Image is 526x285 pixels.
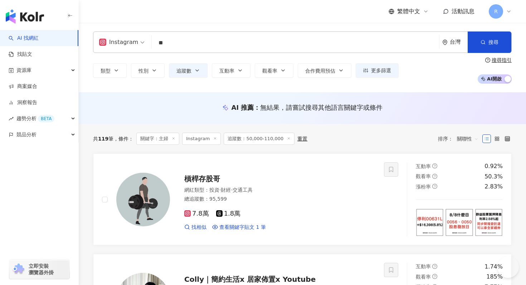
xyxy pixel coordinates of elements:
span: Colly｜簡約生活x 居家佈置x Youtube [184,275,316,284]
div: 50.3% [484,173,503,181]
span: · [231,187,232,193]
iframe: Help Scout Beacon - Open [497,256,519,278]
span: 找相似 [191,224,206,231]
span: 繁體中文 [397,8,420,15]
span: 趨勢分析 [16,110,54,127]
div: 搜尋指引 [492,57,512,63]
span: 互動率 [416,163,431,169]
span: 關鍵字：主婦 [136,133,179,145]
span: 查看關鍵字貼文 1 筆 [219,224,266,231]
button: 觀看率 [255,63,293,78]
span: question-circle [432,264,437,269]
button: 互動率 [212,63,250,78]
span: 追蹤數 [176,68,191,74]
div: 重置 [297,136,307,142]
div: BETA [38,115,54,122]
a: searchAI 找網紅 [9,35,39,42]
button: 類型 [93,63,127,78]
div: 2.83% [484,183,503,191]
div: 網紅類型 ： [184,187,375,194]
span: 投資 [209,187,219,193]
span: 追蹤數：50,000-110,000 [224,133,294,145]
span: · [219,187,221,193]
div: 排序： [438,133,482,144]
img: post-image [475,208,503,236]
span: 互動率 [219,68,234,74]
span: 無結果，請嘗試搜尋其他語言關鍵字或條件 [260,104,383,111]
div: 共 筆 [93,136,113,142]
button: 合作費用預估 [298,63,351,78]
a: 找貼文 [9,51,32,58]
span: 類型 [101,68,111,74]
a: 查看關鍵字貼文 1 筆 [212,224,266,231]
button: 搜尋 [468,31,511,53]
span: 立即安裝 瀏覽器外掛 [29,263,54,276]
button: 更多篩選 [356,63,399,78]
span: 競品分析 [16,127,36,143]
div: 台灣 [450,39,468,45]
span: Instagram [182,133,221,145]
a: 洞察報告 [9,99,37,106]
img: logo [6,9,44,24]
span: 7.8萬 [184,210,209,217]
div: 總追蹤數 ： 95,599 [184,196,375,203]
button: 追蹤數 [169,63,208,78]
a: chrome extension立即安裝 瀏覽器外掛 [9,260,69,279]
button: 性別 [131,63,165,78]
a: 找相似 [184,224,206,231]
span: 資源庫 [16,62,31,78]
span: 119 [98,136,108,142]
img: KOL Avatar [116,173,170,226]
span: question-circle [432,174,437,179]
span: 1.8萬 [216,210,241,217]
a: 商案媒合 [9,83,37,90]
img: post-image [445,208,473,236]
span: 漲粉率 [416,184,431,190]
div: 1.74% [484,263,503,271]
span: question-circle [432,184,437,189]
span: 觀看率 [416,274,431,280]
span: 性別 [138,68,148,74]
div: 185% [486,273,503,281]
img: chrome extension [11,264,25,275]
div: 0.92% [484,162,503,170]
span: R [494,8,498,15]
a: KOL Avatar槓桿存股哥網紅類型：投資·財經·交通工具總追蹤數：95,5997.8萬1.8萬找相似查看關鍵字貼文 1 筆互動率question-circle0.92%觀看率question... [93,153,512,245]
span: 財經 [221,187,231,193]
span: 合作費用預估 [305,68,335,74]
span: 條件 ： [113,136,133,142]
span: 交通工具 [233,187,253,193]
span: question-circle [432,274,437,279]
span: 觀看率 [416,173,431,179]
span: 搜尋 [488,39,498,45]
span: 互動率 [416,264,431,269]
span: 更多篩選 [371,68,391,73]
span: 活動訊息 [452,8,474,15]
div: AI 推薦 ： [232,103,383,112]
span: 觀看率 [262,68,277,74]
div: Instagram [99,36,138,48]
span: environment [442,40,448,45]
img: post-image [416,208,444,236]
span: rise [9,116,14,121]
span: 槓桿存股哥 [184,175,220,183]
span: 關聯性 [457,133,478,144]
span: question-circle [432,163,437,168]
span: question-circle [485,58,490,63]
